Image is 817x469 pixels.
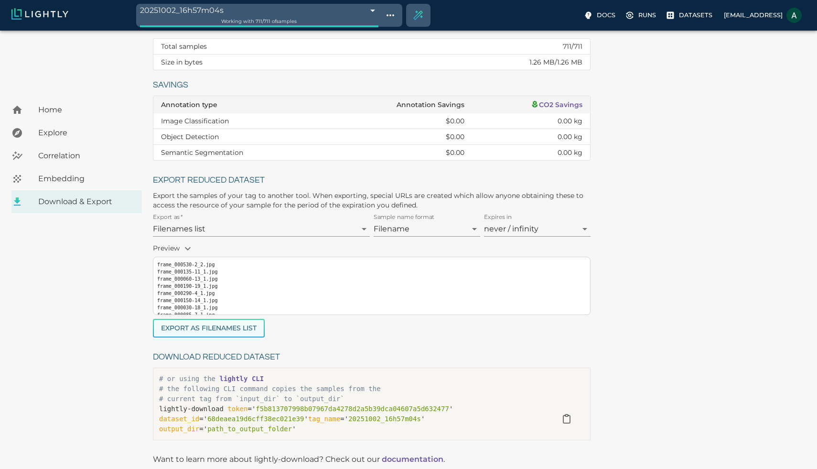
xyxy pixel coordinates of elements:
[38,196,134,207] span: Download & Export
[153,96,325,113] th: Annotation type
[153,240,591,257] p: Preview
[581,8,619,23] label: Docs
[11,98,142,213] nav: explore, analyze, sample, metadata, embedding, correlations label, download your dataset
[531,100,582,109] a: CO2 Savings
[720,5,806,26] label: [EMAIL_ADDRESS]Aryan Behmardi
[153,213,183,221] label: Export as
[472,129,590,145] td: 0.00 kg
[348,415,421,423] span: 20251002_16h57m04s
[153,454,445,465] p: Want to learn more about lightly-download? Check out our .
[724,11,783,20] p: [EMAIL_ADDRESS]
[140,4,378,17] div: 20251002_16h57m04s
[484,213,512,221] label: Expires in
[38,150,134,162] span: Correlation
[153,113,325,129] td: Image Classification
[219,375,264,382] a: lightly CLI
[325,145,472,161] td: $0.00
[159,404,549,434] p: lightly-download =' ' =' ' =' ' =' '
[360,55,590,70] td: 1.26 MB / 1.26 MB
[623,8,660,23] label: Runs
[153,191,591,210] p: Export the samples of your tag to another tool. When exporting, special URLs are created which al...
[256,405,449,413] span: f5b813707998b07967da4278d2a5b39dca04607a5d632477
[638,11,656,20] p: Runs
[472,113,590,129] td: 0.00 kg
[38,127,134,139] span: Explore
[382,7,398,23] button: Show tag tree
[664,8,716,23] label: Datasets
[11,121,142,144] a: Explore
[153,350,591,365] h6: Download reduced dataset
[153,78,591,93] h6: Savings
[679,11,712,20] p: Datasets
[153,129,325,145] td: Object Detection
[325,96,472,113] th: Annotation Savings
[407,4,430,27] div: Create selection
[382,455,443,464] a: documentation
[153,39,360,55] th: Total samples
[153,55,360,70] th: Size in bytes
[484,221,591,237] div: never / infinity
[597,11,615,20] p: Docs
[557,409,576,428] button: Copy to clipboard
[38,173,134,185] span: Embedding
[472,145,590,161] td: 0.00 kg
[11,8,68,20] img: Lightly
[153,96,590,160] table: dataset tag savings
[159,385,381,403] span: # the following CLI command copies the samples from the # current tag from `input_dir` to `output...
[153,173,591,188] h6: Export reduced dataset
[157,261,586,333] pre: frame_000530-2_2.jpg frame_000135-11_1.jpg frame_000060-13_1.jpg frame_000190-19_1.jpg frame_0002...
[221,18,297,24] span: Working with 711 / 711 of samples
[38,104,134,116] span: Home
[159,425,199,433] span: output_dir
[11,190,142,213] a: Download & Export
[153,39,590,70] table: dataset tag reduction
[153,221,370,237] div: Filenames list
[325,113,472,129] td: $0.00
[207,415,304,423] span: 68deaea19d6cff38ec021e39
[227,405,247,413] span: token
[308,415,340,423] span: tag_name
[325,129,472,145] td: $0.00
[11,98,142,121] a: Home
[360,39,590,55] td: 711 / 711
[786,8,802,23] img: Aryan Behmardi
[153,319,265,338] button: Export as Filenames list
[11,167,142,190] a: Embedding
[159,375,264,382] span: # or using the
[374,221,480,237] div: Filename
[11,144,142,167] a: Correlation
[374,213,435,221] label: Sample name format
[207,425,292,433] span: path_to_output_folder
[153,145,325,161] td: Semantic Segmentation
[159,415,199,423] span: dataset_id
